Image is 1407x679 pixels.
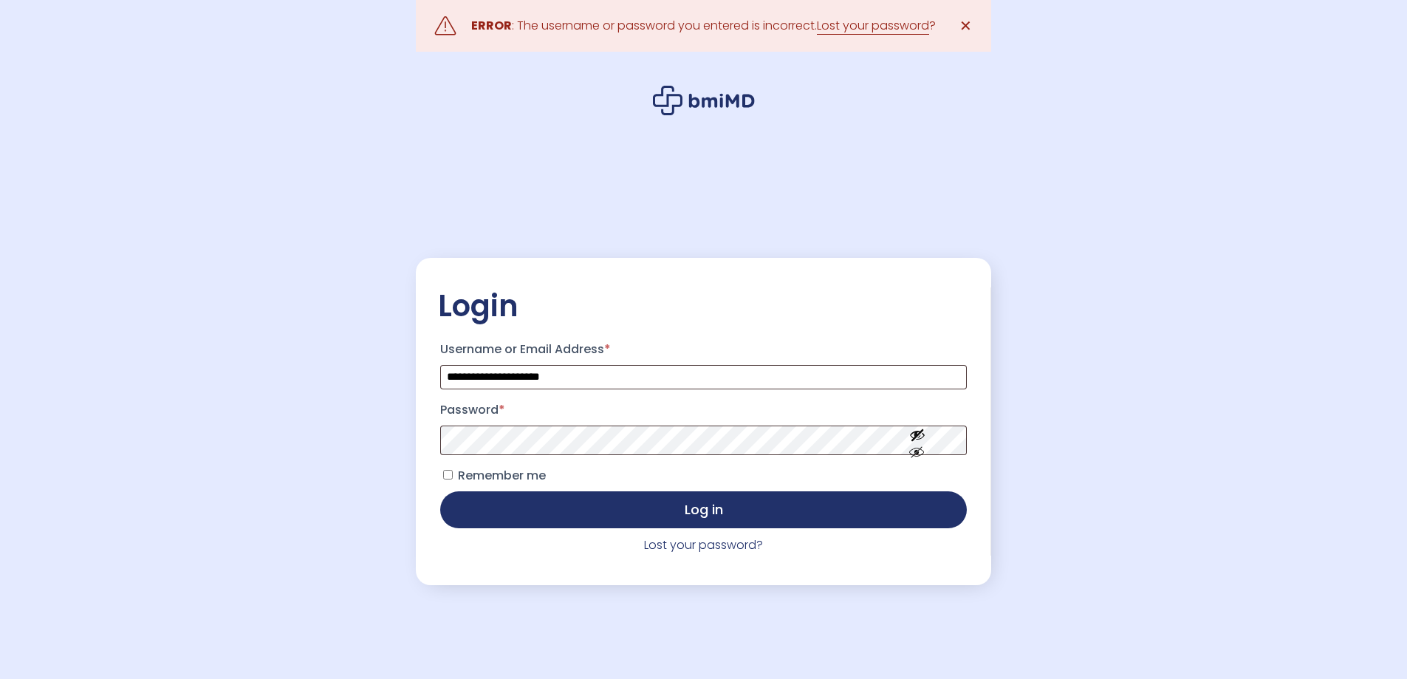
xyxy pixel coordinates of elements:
h2: Login [438,287,969,324]
button: Log in [440,491,967,528]
label: Password [440,398,967,422]
label: Username or Email Address [440,338,967,361]
span: Remember me [458,467,546,484]
span: ✕ [959,16,972,36]
button: Show password [876,414,959,465]
input: Remember me [443,470,453,480]
a: Lost your password? [644,536,763,553]
div: : The username or password you entered is incorrect. ? [471,16,936,36]
a: Lost your password [817,17,929,35]
a: ✕ [951,11,980,41]
strong: ERROR [471,17,512,34]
